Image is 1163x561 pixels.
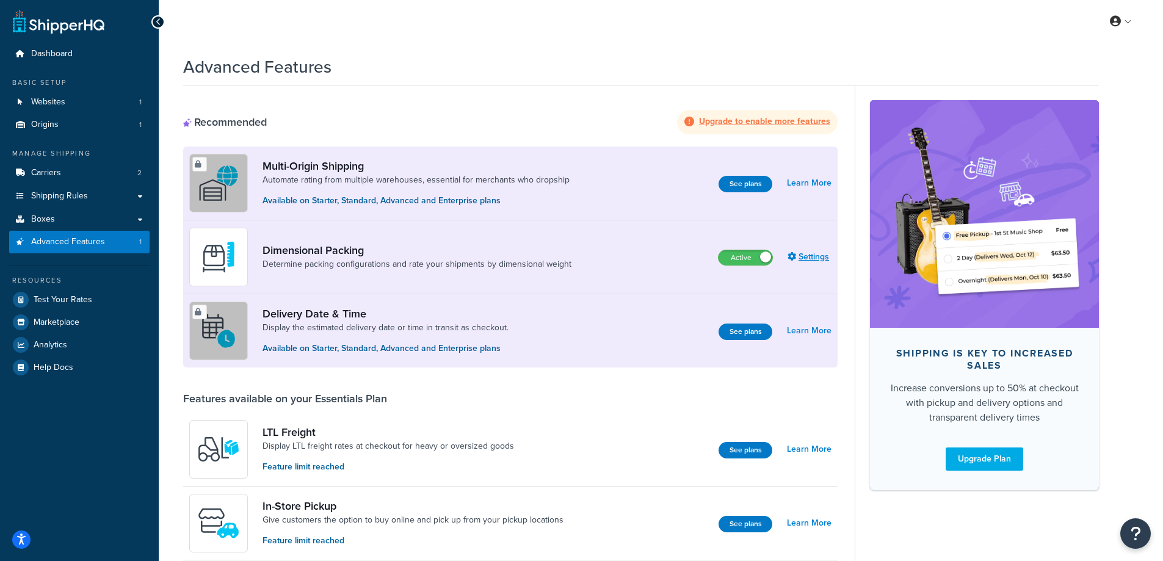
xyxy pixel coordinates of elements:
a: LTL Freight [263,425,514,439]
img: DTVBYsAAAAAASUVORK5CYII= [197,236,240,278]
a: Display LTL freight rates at checkout for heavy or oversized goods [263,440,514,452]
a: Websites1 [9,91,150,114]
p: Available on Starter, Standard, Advanced and Enterprise plans [263,194,570,208]
span: 1 [139,97,142,107]
span: 1 [139,120,142,130]
a: Marketplace [9,311,150,333]
h1: Advanced Features [183,55,332,79]
a: Upgrade Plan [946,447,1023,471]
a: Advanced Features1 [9,231,150,253]
a: Dimensional Packing [263,244,571,257]
a: Carriers2 [9,162,150,184]
a: Display the estimated delivery date or time in transit as checkout. [263,322,509,334]
div: Basic Setup [9,78,150,88]
p: Available on Starter, Standard, Advanced and Enterprise plans [263,342,509,355]
span: Dashboard [31,49,73,59]
span: Advanced Features [31,237,105,247]
a: Delivery Date & Time [263,307,509,320]
a: Analytics [9,334,150,356]
a: Determine packing configurations and rate your shipments by dimensional weight [263,258,571,270]
span: Test Your Rates [34,295,92,305]
button: See plans [719,176,772,192]
span: Help Docs [34,363,73,373]
a: Help Docs [9,357,150,378]
div: Shipping is key to increased sales [889,347,1079,372]
button: See plans [719,516,772,532]
button: See plans [719,324,772,340]
a: Learn More [787,441,831,458]
a: Test Your Rates [9,289,150,311]
a: In-Store Pickup [263,499,563,513]
span: Analytics [34,340,67,350]
div: Features available on your Essentials Plan [183,392,387,405]
a: Multi-Origin Shipping [263,159,570,173]
span: Marketplace [34,317,79,328]
div: Recommended [183,115,267,129]
a: Learn More [787,515,831,532]
span: Carriers [31,168,61,178]
div: Increase conversions up to 50% at checkout with pickup and delivery options and transparent deliv... [889,381,1079,425]
span: Origins [31,120,59,130]
li: Carriers [9,162,150,184]
img: feature-image-bc-upgrade-63323b7e0001f74ee9b4b6549f3fc5de0323d87a30a5703426337501b3dadfb7.png [888,118,1081,309]
a: Boxes [9,208,150,231]
div: Manage Shipping [9,148,150,159]
li: Websites [9,91,150,114]
a: Learn More [787,175,831,192]
img: wfgcfpwTIucLEAAAAASUVORK5CYII= [197,502,240,545]
a: Dashboard [9,43,150,65]
span: 2 [137,168,142,178]
a: Shipping Rules [9,185,150,208]
span: Shipping Rules [31,191,88,201]
p: Feature limit reached [263,534,563,548]
label: Active [719,250,772,265]
li: Advanced Features [9,231,150,253]
p: Feature limit reached [263,460,514,474]
div: Resources [9,275,150,286]
a: Settings [788,248,831,266]
img: y79ZsPf0fXUFUhFXDzUgf+ktZg5F2+ohG75+v3d2s1D9TjoU8PiyCIluIjV41seZevKCRuEjTPPOKHJsQcmKCXGdfprl3L4q7... [197,428,240,471]
span: Websites [31,97,65,107]
a: Origins1 [9,114,150,136]
li: Origins [9,114,150,136]
span: 1 [139,237,142,247]
strong: Upgrade to enable more features [699,115,830,128]
a: Learn More [787,322,831,339]
button: See plans [719,442,772,458]
a: Give customers the option to buy online and pick up from your pickup locations [263,514,563,526]
button: Open Resource Center [1120,518,1151,549]
a: Automate rating from multiple warehouses, essential for merchants who dropship [263,174,570,186]
span: Boxes [31,214,55,225]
